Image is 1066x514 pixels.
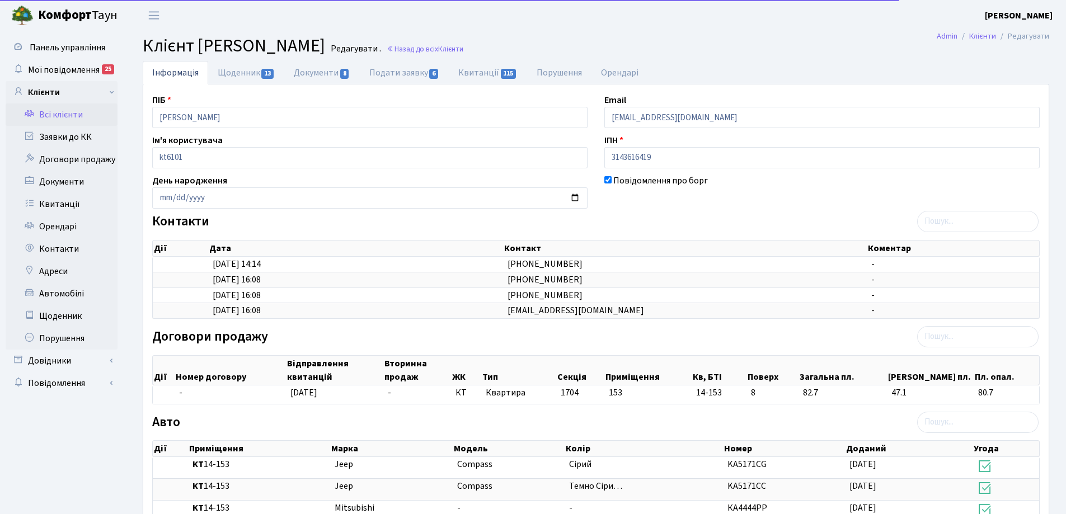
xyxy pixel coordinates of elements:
a: Документи [284,61,359,84]
label: Ім'я користувача [152,134,223,147]
span: Jeep [335,458,353,470]
label: Авто [152,414,180,431]
span: 82.7 [803,386,882,399]
label: Контакти [152,214,209,230]
b: КТ [192,480,204,492]
span: КА4444РР [727,502,767,514]
span: 14-153 [192,480,325,493]
th: Загальна пл. [799,356,887,385]
a: Документи [6,171,118,193]
a: Мої повідомлення25 [6,59,118,81]
th: Контакт [503,241,867,256]
span: [PHONE_NUMBER] [508,289,583,301]
a: Панель управління [6,36,118,59]
a: [PERSON_NAME] [985,9,1053,22]
span: 6 [429,69,438,79]
label: Повідомлення про борг [613,174,708,187]
th: Приміщення [188,441,330,456]
span: Сірий [569,458,591,470]
span: - [457,502,461,514]
a: Контакти [6,238,118,260]
span: 8 [751,386,793,399]
span: Квартира [486,386,552,399]
a: Договори продажу [6,148,118,171]
a: Подати заявку [360,61,449,84]
th: ЖК [451,356,481,385]
th: Дії [153,441,188,456]
th: Модель [453,441,565,456]
th: Номер договору [175,356,286,385]
b: КТ [192,458,204,470]
span: 153 [609,386,622,399]
a: Автомобілі [6,282,118,305]
span: Compass [457,458,492,470]
th: Колір [565,441,722,456]
a: Порушення [6,327,118,350]
span: 14-153 [192,458,325,471]
span: Клієнти [438,44,463,54]
li: Редагувати [996,30,1049,43]
button: Переключити навігацію [140,6,168,25]
label: Договори продажу [152,329,268,345]
span: 8 [340,69,349,79]
span: [EMAIL_ADDRESS][DOMAIN_NAME] [508,304,644,317]
th: Дії [153,241,208,256]
th: Вторинна продаж [383,356,451,385]
th: Тип [481,356,556,385]
a: Повідомлення [6,372,118,394]
a: Адреси [6,260,118,282]
label: Email [604,93,626,107]
span: KA5171CC [727,480,766,492]
span: [PHONE_NUMBER] [508,258,583,270]
span: - [388,386,391,399]
span: Темно Сіри… [569,480,622,492]
a: Інформація [143,61,208,84]
input: Пошук... [917,211,1039,232]
input: Пошук... [917,326,1039,347]
small: Редагувати . [328,44,381,54]
th: Секція [556,356,604,385]
span: [DATE] [849,502,876,514]
span: [DATE] 16:08 [213,289,261,301]
span: [DATE] [849,480,876,492]
span: [DATE] 16:08 [213,273,261,286]
span: 1704 [561,386,579,399]
th: Дії [153,356,175,385]
th: Доданий [845,441,973,456]
a: Квитанції [6,193,118,215]
span: [DATE] 14:14 [213,258,261,270]
span: [DATE] [290,386,317,399]
span: Мої повідомлення [28,64,100,76]
span: Клієнт [PERSON_NAME] [143,33,325,59]
input: Пошук... [917,412,1039,433]
span: 47.1 [891,386,969,399]
span: KA5171CG [727,458,767,470]
label: День народження [152,174,227,187]
a: Орендарі [6,215,118,238]
span: 80.7 [978,386,1035,399]
a: Admin [937,30,957,42]
b: Комфорт [38,6,92,24]
th: Марка [330,441,453,456]
a: Щоденник [208,61,284,84]
span: [DATE] 16:08 [213,304,261,317]
a: Клієнти [6,81,118,103]
b: [PERSON_NAME] [985,10,1053,22]
span: 13 [261,69,274,79]
span: Таун [38,6,118,25]
label: ПІБ [152,93,171,107]
a: Орендарі [591,61,648,84]
th: Поверх [746,356,798,385]
span: - [871,304,875,317]
span: 115 [501,69,516,79]
label: ІПН [604,134,623,147]
span: 14-153 [696,386,742,399]
span: [DATE] [849,458,876,470]
th: Номер [723,441,846,456]
a: Клієнти [969,30,996,42]
th: Відправлення квитанцій [286,356,383,385]
span: Jeep [335,480,353,492]
span: [PHONE_NUMBER] [508,273,583,286]
span: - [569,502,572,514]
th: Угода [973,441,1039,456]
